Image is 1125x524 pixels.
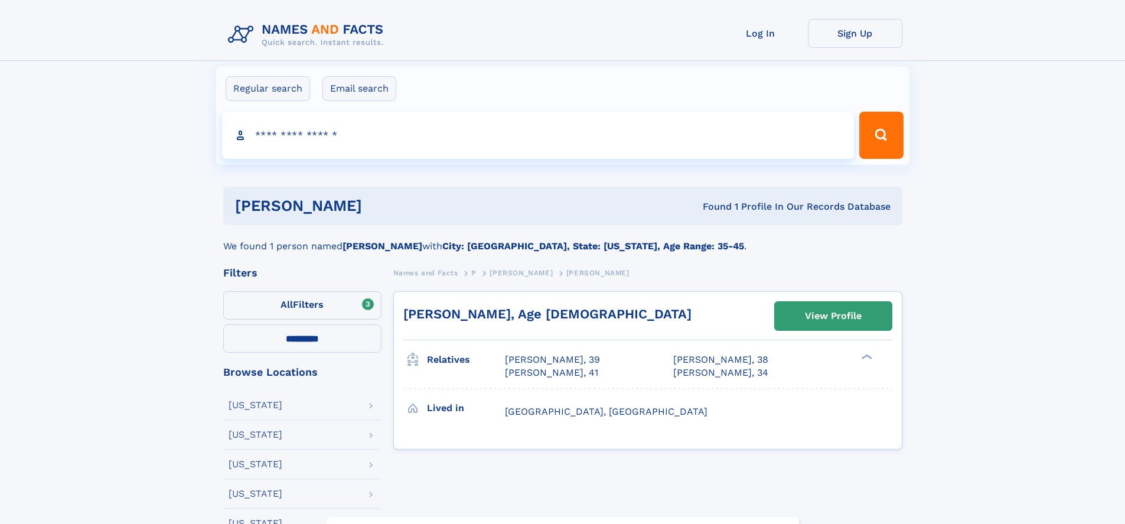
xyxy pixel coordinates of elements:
a: Names and Facts [393,265,458,280]
a: [PERSON_NAME], 38 [673,353,768,366]
span: All [281,299,293,310]
span: [GEOGRAPHIC_DATA], [GEOGRAPHIC_DATA] [505,406,707,417]
div: Found 1 Profile In Our Records Database [532,200,891,213]
button: Search Button [859,112,903,159]
a: [PERSON_NAME], 41 [505,366,598,379]
div: [US_STATE] [229,460,282,469]
span: [PERSON_NAME] [490,269,553,277]
span: P [471,269,477,277]
a: [PERSON_NAME] [490,265,553,280]
div: [US_STATE] [229,430,282,440]
img: Logo Names and Facts [223,19,393,51]
b: [PERSON_NAME] [343,240,422,252]
a: [PERSON_NAME], Age [DEMOGRAPHIC_DATA] [403,307,692,321]
span: [PERSON_NAME] [566,269,630,277]
a: [PERSON_NAME], 34 [673,366,768,379]
h3: Relatives [427,350,505,370]
h3: Lived in [427,398,505,418]
div: View Profile [805,302,862,330]
a: [PERSON_NAME], 39 [505,353,600,366]
div: [US_STATE] [229,401,282,410]
a: P [471,265,477,280]
input: search input [222,112,855,159]
a: Sign Up [808,19,902,48]
a: View Profile [775,302,892,330]
b: City: [GEOGRAPHIC_DATA], State: [US_STATE], Age Range: 35-45 [442,240,744,252]
h1: [PERSON_NAME] [235,198,533,213]
div: [US_STATE] [229,489,282,499]
div: We found 1 person named with . [223,225,902,253]
label: Regular search [226,76,310,101]
div: Filters [223,268,381,278]
label: Filters [223,291,381,320]
div: ❯ [859,353,873,361]
label: Email search [322,76,396,101]
a: Log In [713,19,808,48]
div: Browse Locations [223,367,381,377]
